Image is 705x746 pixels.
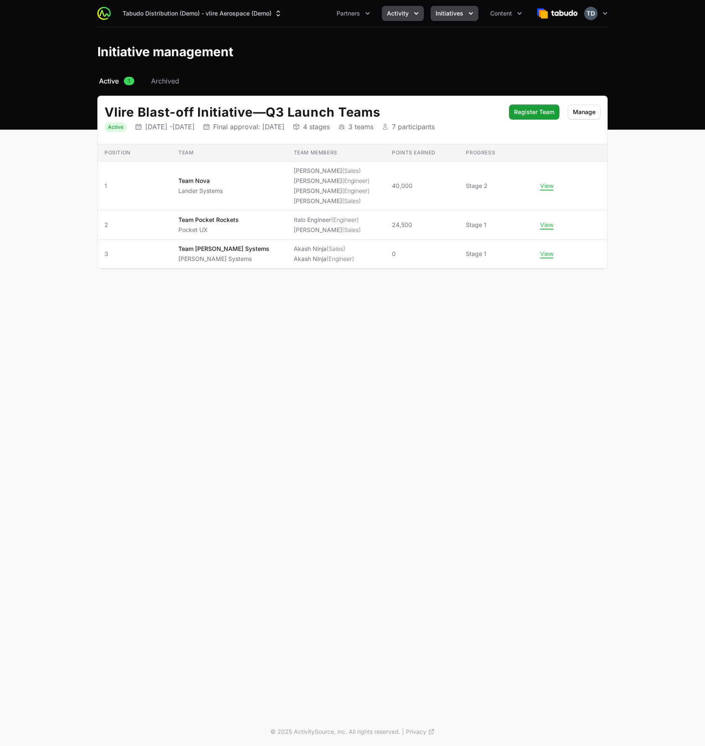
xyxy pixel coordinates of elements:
[402,728,404,736] span: |
[294,216,361,224] li: Italo Engineer
[178,226,239,234] p: Pocket UX
[253,104,266,120] span: —
[97,76,608,86] nav: Initiative activity log navigation
[337,9,360,18] span: Partners
[537,5,577,22] img: Tabudo Distribution (Demo)
[331,216,359,223] span: (Engineer)
[97,7,111,20] img: ActivitySource
[342,226,361,233] span: (Sales)
[117,6,287,21] button: Tabudo Distribution (Demo) - vlire Aerospace (Demo)
[392,123,435,131] p: 7 participants
[99,76,119,86] span: Active
[178,177,223,185] p: Team Nova
[385,144,459,162] th: Points earned
[431,6,478,21] button: Initiatives
[436,9,463,18] span: Initiatives
[342,187,370,194] span: (Engineer)
[568,104,601,120] button: Manage
[294,167,370,175] li: [PERSON_NAME]
[348,123,373,131] p: 3 teams
[326,255,354,262] span: (Engineer)
[466,221,526,229] span: Stage 1
[392,221,412,229] span: 24,500
[459,144,533,162] th: Progress
[382,6,424,21] button: Activity
[332,6,375,21] div: Partners menu
[270,728,400,736] p: © 2025 ActivitySource, inc. All rights reserved.
[104,182,165,190] span: 1
[294,177,370,185] li: [PERSON_NAME]
[485,6,527,21] button: Content
[117,6,287,21] div: Supplier switch menu
[540,221,554,229] button: View
[326,245,345,252] span: (Sales)
[98,144,172,162] th: Position
[97,44,233,59] h1: Initiative management
[303,123,330,131] p: 4 stages
[104,250,165,258] span: 3
[514,107,554,117] span: Register Team
[149,76,181,86] a: Archived
[332,6,375,21] button: Partners
[490,9,512,18] span: Content
[178,255,269,263] p: [PERSON_NAME] Systems
[178,245,269,253] p: Team [PERSON_NAME] Systems
[104,221,165,229] span: 2
[294,245,354,253] li: Akash Ninja
[342,167,361,174] span: (Sales)
[151,76,179,86] span: Archived
[431,6,478,21] div: Initiatives menu
[294,226,361,234] li: [PERSON_NAME]
[145,123,195,131] p: [DATE] - [DATE]
[392,182,413,190] span: 40,000
[387,9,409,18] span: Activity
[178,187,223,195] p: Lander Systems
[466,250,526,258] span: Stage 1
[342,177,370,184] span: (Engineer)
[178,216,239,224] p: Team Pocket Rockets
[540,250,554,258] button: View
[540,182,554,190] button: View
[104,104,501,120] h2: Vlire Blast-off Initiative Q3 Launch Teams
[172,144,287,162] th: Team
[294,187,370,195] li: [PERSON_NAME]
[392,250,396,258] span: 0
[287,144,386,162] th: Team members
[342,197,361,204] span: (Sales)
[294,197,370,205] li: [PERSON_NAME]
[97,76,136,86] a: Active1
[406,728,435,736] a: Privacy
[213,123,285,131] p: Final approval: [DATE]
[485,6,527,21] div: Content menu
[111,6,527,21] div: Main navigation
[573,107,595,117] span: Manage
[124,77,134,85] span: 1
[382,6,424,21] div: Activity menu
[509,104,559,120] button: Register Team
[97,96,608,269] div: Initiative details
[584,7,598,20] img: Timothy Demo
[294,255,354,263] li: Akash Ninja
[466,182,526,190] span: Stage 2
